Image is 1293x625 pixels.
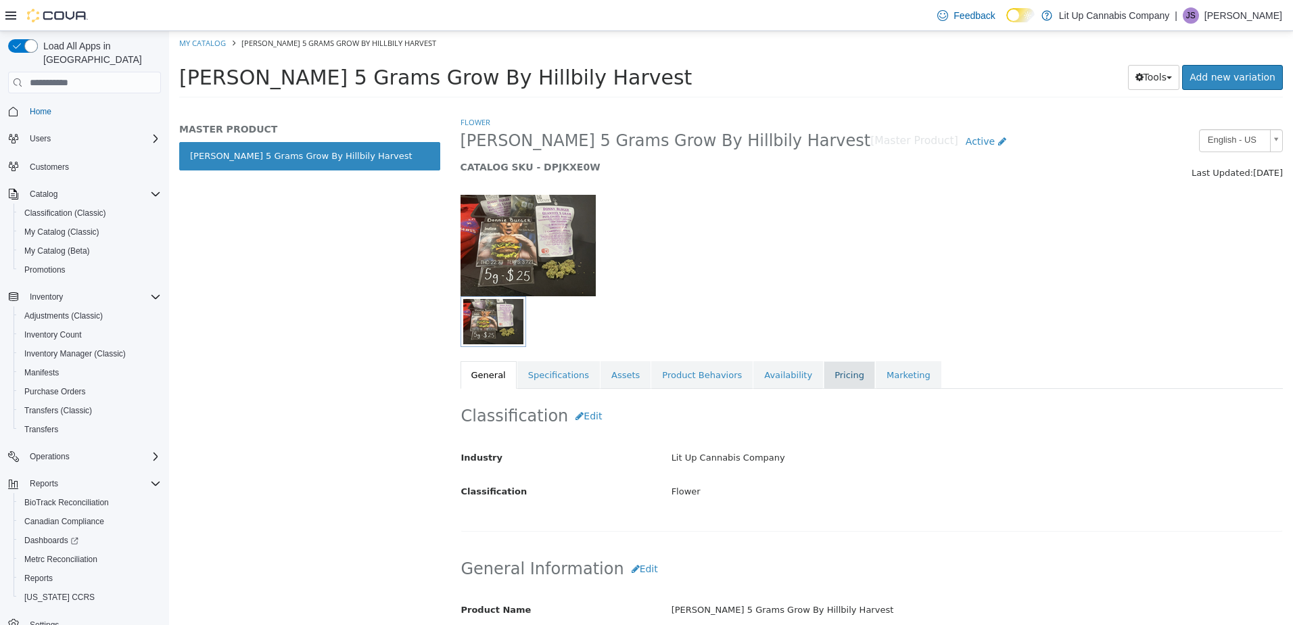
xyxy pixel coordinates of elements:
button: Operations [24,448,75,465]
small: [Master Product] [701,105,789,116]
span: Inventory Count [19,327,161,343]
button: BioTrack Reconciliation [14,493,166,512]
a: Product Behaviors [482,330,584,358]
a: Inventory Count [19,327,87,343]
button: Reports [24,476,64,492]
a: Reports [19,570,58,586]
span: Dashboards [24,535,78,546]
span: Classification (Classic) [19,205,161,221]
button: My Catalog (Beta) [14,241,166,260]
h5: CATALOG SKU - DPJKXE0W [291,130,903,142]
button: Inventory [24,289,68,305]
span: [PERSON_NAME] 5 Grams Grow By Hillbily Harvest [10,34,523,58]
span: Reports [19,570,161,586]
span: Canadian Compliance [19,513,161,530]
button: Customers [3,156,166,176]
a: Flower [291,86,321,96]
button: Promotions [14,260,166,279]
a: My Catalog [10,7,57,17]
a: [US_STATE] CCRS [19,589,100,605]
span: Users [24,131,161,147]
span: Reports [24,573,53,584]
span: English - US [1031,99,1096,120]
a: [PERSON_NAME] 5 Grams Grow By Hillbily Harvest [10,111,271,139]
span: Dark Mode [1006,22,1007,23]
a: Transfers (Classic) [19,402,97,419]
span: Purchase Orders [19,384,161,400]
span: My Catalog (Classic) [19,224,161,240]
span: Inventory Count [24,329,82,340]
a: Dashboards [14,531,166,550]
img: Cova [27,9,88,22]
div: Lit Up Cannabis Company [492,415,1123,439]
a: Availability [584,330,654,358]
h2: General Information [292,526,1114,551]
button: Users [3,129,166,148]
span: Inventory Manager (Classic) [24,348,126,359]
span: Reports [30,478,58,489]
a: Customers [24,159,74,175]
button: Metrc Reconciliation [14,550,166,569]
span: Classification [292,455,358,465]
span: Reports [24,476,161,492]
a: My Catalog (Classic) [19,224,105,240]
span: JS [1186,7,1196,24]
span: Transfers (Classic) [24,405,92,416]
p: [PERSON_NAME] [1204,7,1282,24]
button: Catalog [3,185,166,204]
a: Adjustments (Classic) [19,308,108,324]
button: Tools [959,34,1011,59]
a: Transfers [19,421,64,438]
p: Lit Up Cannabis Company [1059,7,1169,24]
span: Inventory Manager (Classic) [19,346,161,362]
span: Dashboards [19,532,161,549]
span: Feedback [954,9,995,22]
a: Active [789,98,845,123]
span: BioTrack Reconciliation [24,497,109,508]
p: | [1175,7,1177,24]
button: My Catalog (Classic) [14,223,166,241]
div: [PERSON_NAME] 5 Grams Grow By Hillbily Harvest [492,568,1123,591]
span: Inventory [30,292,63,302]
a: Canadian Compliance [19,513,110,530]
span: [US_STATE] CCRS [24,592,95,603]
span: Adjustments (Classic) [19,308,161,324]
a: Promotions [19,262,71,278]
h2: Classification [292,373,1114,398]
a: Add new variation [1013,34,1114,59]
button: Reports [14,569,166,588]
span: My Catalog (Beta) [19,243,161,259]
a: General [291,330,348,358]
a: Feedback [932,2,1000,29]
span: Last Updated: [1022,137,1084,147]
button: Edit [399,373,440,398]
span: Transfers [24,424,58,435]
button: Inventory Manager (Classic) [14,344,166,363]
span: Customers [30,162,69,172]
a: Classification (Classic) [19,205,112,221]
span: Washington CCRS [19,589,161,605]
button: Transfers [14,420,166,439]
a: BioTrack Reconciliation [19,494,114,511]
button: Inventory [3,287,166,306]
a: Metrc Reconciliation [19,551,103,568]
a: Specifications [348,330,431,358]
span: Canadian Compliance [24,516,104,527]
span: Metrc Reconciliation [19,551,161,568]
button: Classification (Classic) [14,204,166,223]
span: Classification (Classic) [24,208,106,218]
button: Manifests [14,363,166,382]
img: 150 [291,164,427,265]
span: [PERSON_NAME] 5 Grams Grow By Hillbily Harvest [72,7,267,17]
a: Assets [431,330,481,358]
span: Manifests [19,365,161,381]
button: Reports [3,474,166,493]
button: Catalog [24,186,63,202]
span: Catalog [24,186,161,202]
span: My Catalog (Beta) [24,246,90,256]
span: Home [24,103,161,120]
span: Manifests [24,367,59,378]
span: BioTrack Reconciliation [19,494,161,511]
span: Home [30,106,51,117]
div: Jessica Smith [1183,7,1199,24]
